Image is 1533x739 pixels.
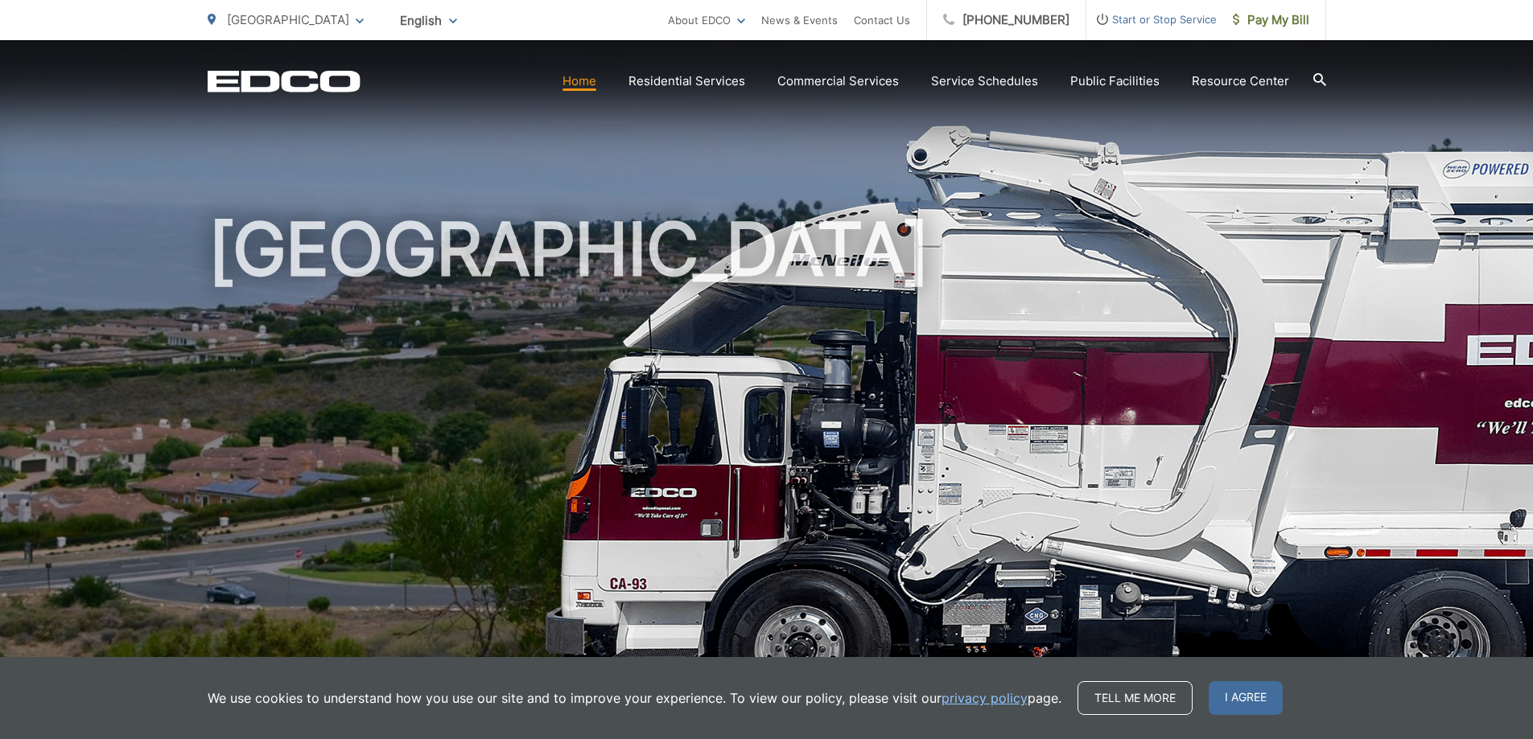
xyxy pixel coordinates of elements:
a: Tell me more [1078,681,1193,715]
a: Contact Us [854,10,910,30]
a: Residential Services [628,72,745,91]
span: English [388,6,469,35]
a: Resource Center [1192,72,1289,91]
a: Service Schedules [931,72,1038,91]
h1: [GEOGRAPHIC_DATA] [208,209,1326,718]
a: privacy policy [942,688,1028,708]
a: About EDCO [668,10,745,30]
span: Pay My Bill [1233,10,1309,30]
span: I agree [1209,681,1283,715]
a: News & Events [761,10,838,30]
p: We use cookies to understand how you use our site and to improve your experience. To view our pol... [208,688,1061,708]
span: [GEOGRAPHIC_DATA] [227,12,349,27]
a: Commercial Services [777,72,899,91]
a: EDCD logo. Return to the homepage. [208,70,361,92]
a: Home [563,72,596,91]
a: Public Facilities [1070,72,1160,91]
